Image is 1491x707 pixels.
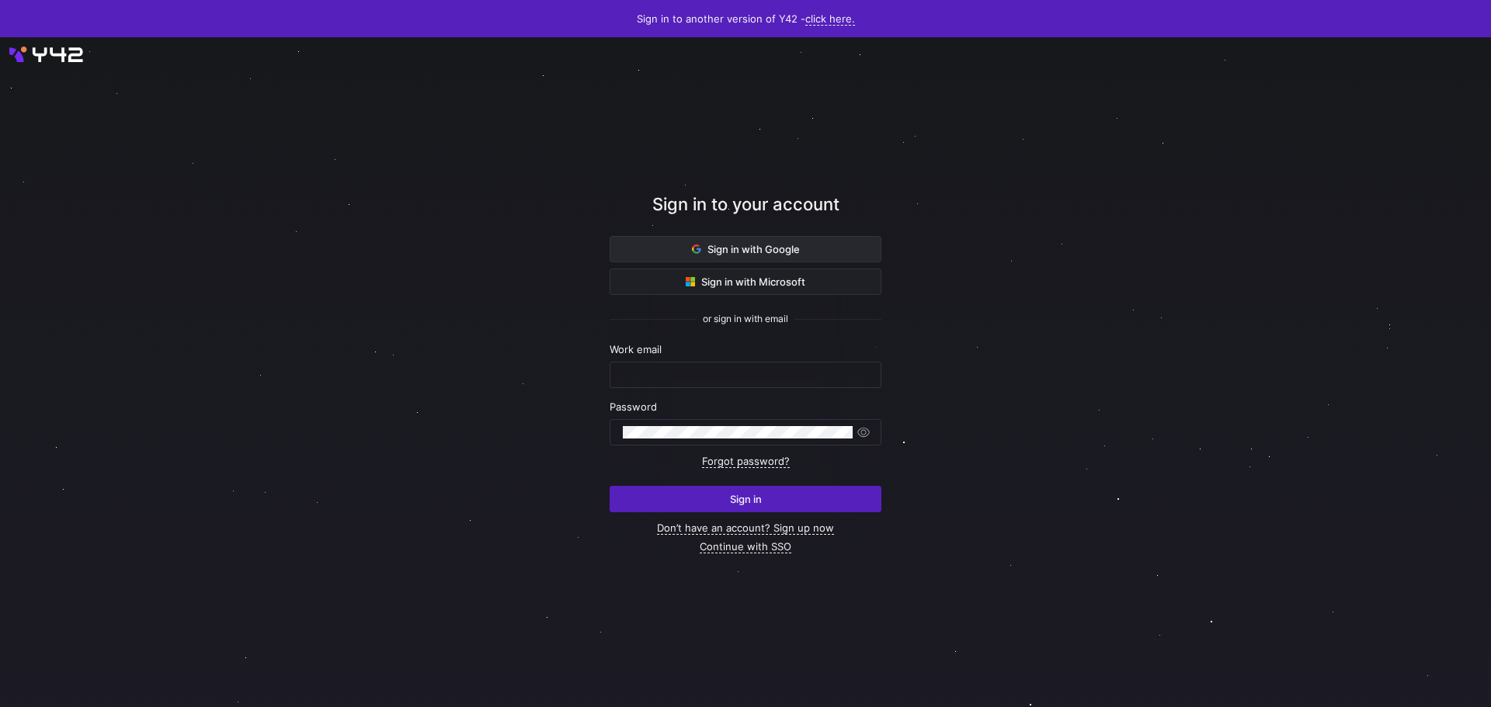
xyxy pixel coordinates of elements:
[702,455,790,468] a: Forgot password?
[610,486,881,512] button: Sign in
[610,343,662,355] span: Work email
[700,540,791,553] a: Continue with SSO
[657,522,834,535] a: Don’t have an account? Sign up now
[610,269,881,295] button: Sign in with Microsoft
[805,12,855,26] a: click here.
[703,314,788,324] span: or sign in with email
[610,400,657,413] span: Password
[610,236,881,262] button: Sign in with Google
[610,192,881,236] div: Sign in to your account
[686,276,805,288] span: Sign in with Microsoft
[730,493,762,505] span: Sign in
[692,243,800,255] span: Sign in with Google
